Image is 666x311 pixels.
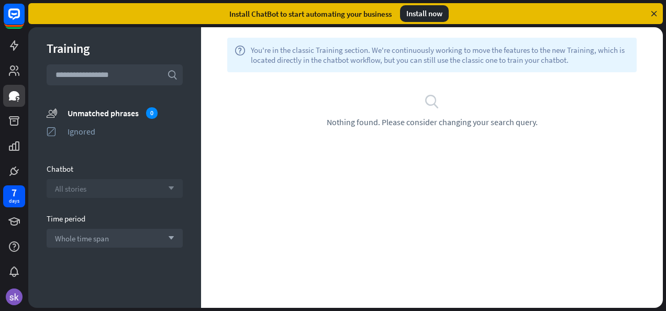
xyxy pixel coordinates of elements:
[47,126,57,137] i: ignored
[8,4,40,36] button: Open LiveChat chat widget
[3,185,25,207] a: 7 days
[47,107,57,118] i: unmatched_phrases
[235,45,246,65] i: help
[47,40,183,57] div: Training
[146,107,158,119] div: 0
[327,117,538,127] span: Nothing found. Please consider changing your search query.
[400,5,449,22] div: Install now
[55,234,109,243] span: Whole time span
[68,107,183,119] div: Unmatched phrases
[424,93,440,109] i: search
[163,185,174,192] i: arrow_down
[47,164,183,174] div: Chatbot
[229,9,392,19] div: Install ChatBot to start automating your business
[12,188,17,197] div: 7
[9,197,19,205] div: days
[251,45,629,65] span: You're in the classic Training section. We're continuously working to move the features to the ne...
[167,70,177,80] i: search
[55,184,86,194] span: All stories
[47,214,183,224] div: Time period
[68,126,183,137] div: Ignored
[163,235,174,241] i: arrow_down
